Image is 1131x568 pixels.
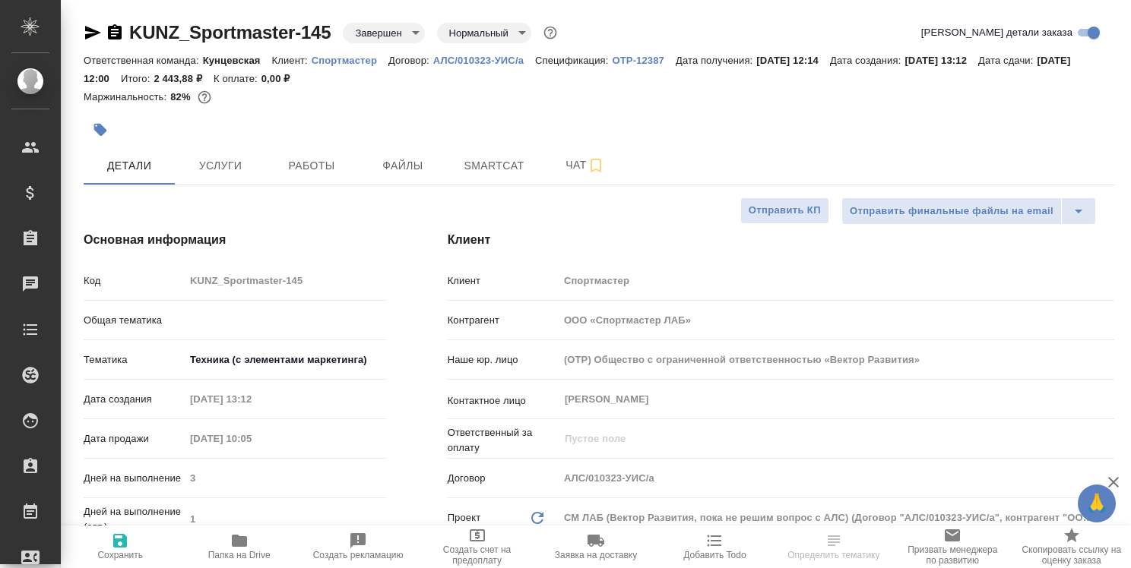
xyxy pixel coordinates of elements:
input: Пустое поле [185,270,387,292]
div: split button [841,197,1096,225]
p: OTP-12387 [612,55,675,66]
div: Завершен [343,23,424,43]
button: Призвать менеджера по развитию [893,525,1012,568]
span: Сохранить [97,550,143,560]
p: 82% [170,91,194,103]
p: Дата получения: [676,55,756,66]
span: Заявка на доставку [555,550,637,560]
p: Контрагент [448,313,559,328]
p: Дата сдачи: [978,55,1037,66]
p: Ответственный за оплату [448,425,559,456]
p: Спецификация: [535,55,612,66]
p: Дата создания: [830,55,904,66]
p: АЛС/010323-УИС/а [433,55,535,66]
span: Призвать менеджера по развитию [902,544,1003,566]
p: [DATE] 13:12 [904,55,978,66]
div: ​ [185,308,387,333]
h4: Основная информация [84,231,387,249]
button: Нормальный [445,27,513,39]
span: Скопировать ссылку на оценку заказа [1022,544,1122,566]
p: 0,00 ₽ [261,73,302,84]
p: К оплате: [214,73,261,84]
button: Создать рекламацию [299,525,417,568]
span: Детали [93,156,166,175]
button: Скопировать ссылку для ЯМессенджера [84,24,102,42]
span: Создать счет на предоплату [426,544,527,566]
p: Дата создания [84,392,185,407]
input: Пустое поле [559,309,1114,331]
p: Спортмастер [312,55,388,66]
p: Дней на выполнение (авт.) [84,504,185,535]
input: Пустое поле [185,508,387,530]
input: Пустое поле [185,467,387,489]
p: Итого: [121,73,154,84]
span: Файлы [366,156,439,175]
button: Скопировать ссылку на оценку заказа [1012,525,1131,568]
button: Добавить тэг [84,113,117,147]
a: OTP-12387 [612,53,675,66]
span: 🙏 [1084,488,1110,519]
p: Тематика [84,352,185,368]
span: Создать рекламацию [313,550,404,560]
button: Заявка на доставку [537,525,655,568]
p: [DATE] 12:14 [756,55,830,66]
span: Папка на Drive [208,550,271,560]
p: Кунцевская [203,55,272,66]
div: Завершен [437,23,531,43]
div: Техника (с элементами маркетинга) [185,347,387,373]
a: KUNZ_Sportmaster-145 [129,22,331,43]
button: Завершен [350,27,406,39]
p: Наше юр. лицо [448,352,559,368]
p: Дата продажи [84,431,185,447]
p: Клиент [448,273,559,289]
span: Отправить финальные файлы на email [850,203,1053,220]
button: Папка на Drive [179,525,298,568]
h4: Клиент [448,231,1114,249]
input: Пустое поле [559,349,1114,371]
a: Спортмастер [312,53,388,66]
a: АЛС/010323-УИС/а [433,53,535,66]
button: 🙏 [1078,484,1116,522]
p: Контактное лицо [448,393,559,409]
span: Определить тематику [787,550,879,560]
input: Пустое поле [559,467,1114,489]
button: Сохранить [61,525,179,568]
p: Маржинальность: [84,91,170,103]
input: Пустое поле [559,270,1114,292]
p: Договор: [388,55,433,66]
button: 374.85 RUB; [195,87,214,107]
button: Создать счет на предоплату [417,525,536,568]
p: Общая тематика [84,313,185,328]
button: Доп статусы указывают на важность/срочность заказа [540,23,560,43]
svg: Подписаться [587,156,605,175]
span: Услуги [184,156,257,175]
input: Пустое поле [185,428,318,450]
button: Скопировать ссылку [106,24,124,42]
p: Клиент: [272,55,312,66]
p: Проект [448,510,481,525]
button: Отправить КП [740,197,829,224]
span: Работы [275,156,348,175]
span: Добавить Todo [683,550,746,560]
button: Отправить финальные файлы на email [841,197,1062,225]
button: Определить тематику [775,525,893,568]
p: 2 443,88 ₽ [154,73,214,84]
p: Договор [448,471,559,486]
p: Дней на выполнение [84,471,185,486]
div: СМ ЛАБ (Вектор Развития, пока не решим вопрос с АЛС) (Договор "АЛС/010323-УИС/а", контрагент "ООО... [559,505,1114,531]
span: Чат [549,156,622,175]
span: Smartcat [458,156,531,175]
button: Добавить Todo [655,525,774,568]
input: Пустое поле [185,388,318,410]
span: Отправить КП [749,202,821,219]
p: Код [84,273,185,289]
p: Ответственная команда: [84,55,203,66]
input: Пустое поле [563,430,1079,448]
span: [PERSON_NAME] детали заказа [921,25,1072,40]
